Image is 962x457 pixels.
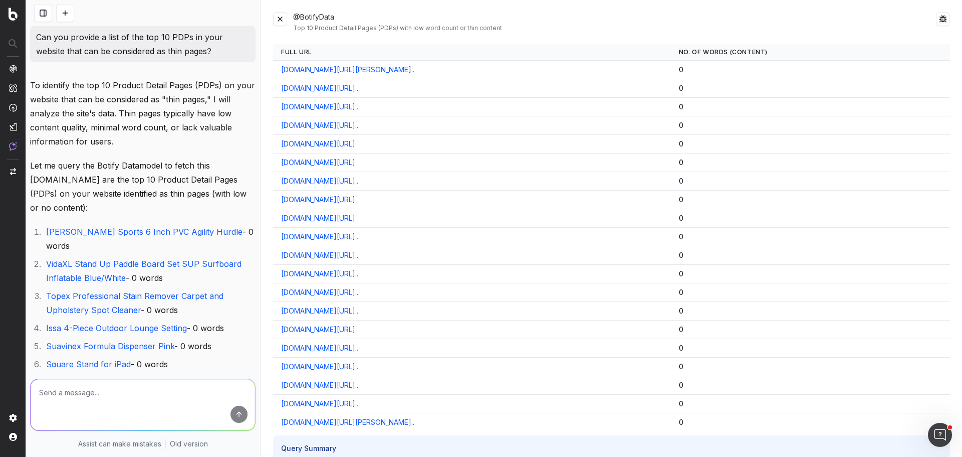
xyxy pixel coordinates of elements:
[46,259,244,283] a: VidaXL Stand Up Paddle Board Set SUP Surfboard Inflatable Blue/White
[671,283,950,302] td: 0
[281,139,355,149] a: [DOMAIN_NAME][URL]
[10,168,16,175] img: Switch project
[43,257,256,285] li: - 0 words
[671,339,950,358] td: 0
[671,246,950,265] td: 0
[671,302,950,321] td: 0
[281,213,355,223] a: [DOMAIN_NAME][URL]
[928,423,952,447] iframe: Intercom live chat
[281,65,414,75] a: [DOMAIN_NAME][URL][PERSON_NAME]..
[273,44,671,61] th: Full URL
[293,12,936,32] div: @BotifyData
[281,158,355,168] a: [DOMAIN_NAME][URL]
[671,228,950,246] td: 0
[9,414,17,422] img: Setting
[281,195,355,205] a: [DOMAIN_NAME][URL]
[9,103,17,112] img: Activation
[281,306,358,316] a: [DOMAIN_NAME][URL]..
[281,102,358,112] a: [DOMAIN_NAME][URL]..
[43,357,256,371] li: - 0 words
[43,321,256,335] li: - 0 words
[46,323,187,333] a: Issa 4-Piece Outdoor Lounge Setting
[281,232,358,242] a: [DOMAIN_NAME][URL]..
[671,321,950,339] td: 0
[46,341,174,351] a: Suavinex Formula Dispenser Pink
[9,84,17,92] img: Intelligence
[281,380,358,390] a: [DOMAIN_NAME][URL]..
[9,8,18,21] img: Botify logo
[281,417,414,427] a: [DOMAIN_NAME][URL][PERSON_NAME]..
[671,79,950,98] td: 0
[671,172,950,191] td: 0
[281,120,358,130] a: [DOMAIN_NAME][URL]..
[671,135,950,154] td: 0
[293,24,936,32] div: Top 10 Product Detail Pages (PDPs) with low word count or thin content
[671,395,950,413] td: 0
[671,191,950,209] td: 0
[43,289,256,317] li: - 0 words
[9,433,17,441] img: My account
[281,83,358,93] a: [DOMAIN_NAME][URL]..
[671,154,950,172] td: 0
[9,142,17,150] img: Assist
[46,291,226,315] a: Topex Professional Stain Remover Carpet and Upholstery Spot Cleaner
[30,159,256,215] p: Let me query the Botify Datamodel to fetch this [DOMAIN_NAME] are the top 10 Product Detail Pages...
[671,61,950,79] td: 0
[671,413,950,432] td: 0
[9,123,17,131] img: Studio
[671,376,950,395] td: 0
[281,399,358,409] a: [DOMAIN_NAME][URL]..
[671,116,950,135] td: 0
[43,339,256,353] li: - 0 words
[281,269,358,279] a: [DOMAIN_NAME][URL]..
[671,358,950,376] td: 0
[281,325,355,335] a: [DOMAIN_NAME][URL]
[281,343,358,353] a: [DOMAIN_NAME][URL]..
[9,65,17,73] img: Analytics
[43,225,256,253] li: - 0 words
[46,227,243,237] a: [PERSON_NAME] Sports 6 Inch PVC Agility Hurdle
[36,30,250,58] p: Can you provide a list of the top 10 PDPs in your website that can be considered as thin pages?
[671,265,950,283] td: 0
[78,439,161,449] p: Assist can make mistakes
[170,439,208,449] a: Old version
[281,443,942,453] h3: Query Summary
[281,176,358,186] a: [DOMAIN_NAME][URL]..
[671,44,950,61] th: No. of Words (Content)
[281,362,358,372] a: [DOMAIN_NAME][URL]..
[671,98,950,116] td: 0
[281,250,358,260] a: [DOMAIN_NAME][URL]..
[671,209,950,228] td: 0
[281,287,358,297] a: [DOMAIN_NAME][URL]..
[46,359,131,369] a: Square Stand for iPad
[30,78,256,148] p: To identify the top 10 Product Detail Pages (PDPs) on your website that can be considered as "thi...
